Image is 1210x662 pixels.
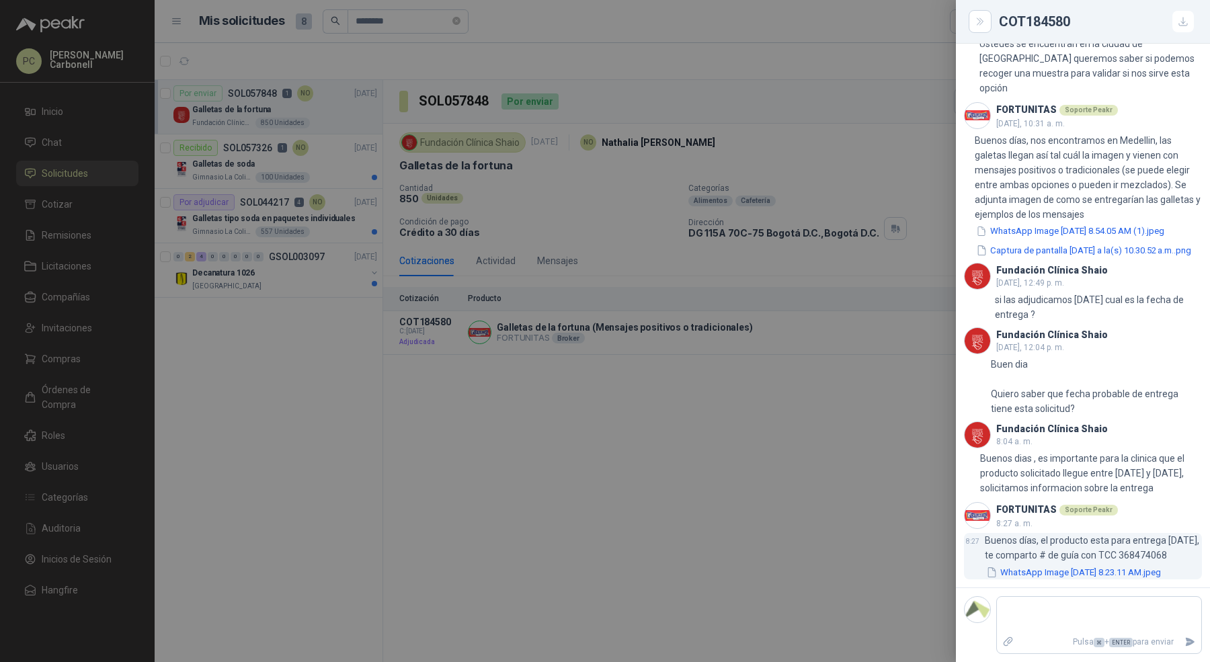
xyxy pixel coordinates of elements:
[985,533,1202,563] p: Buenos días, el producto esta para entrega [DATE], te comparto # de guía con TCC 368474068
[996,437,1033,446] span: 8:04 a. m.
[972,13,988,30] button: Close
[965,103,990,128] img: Company Logo
[1109,638,1133,647] span: ENTER
[991,357,1202,416] p: Buen dia Quiero saber que fecha probable de entrega tiene esta solicitud?
[1059,505,1118,515] div: Soporte Peakr
[996,331,1108,339] h3: Fundación Clínica Shaio
[997,630,1020,654] label: Adjuntar archivos
[965,422,990,448] img: Company Logo
[995,292,1202,322] p: si las adjudicamos [DATE] cual es la fecha de entrega ?
[979,22,1202,95] p: Buen dia Ustedes se encuentran en la ciudad de [GEOGRAPHIC_DATA] queremos saber si podemos recoge...
[975,224,1166,239] button: WhatsApp Image [DATE] 8.54.05 AM (1).jpeg
[1059,105,1118,116] div: Soporte Peakr
[1179,630,1201,654] button: Enviar
[965,503,990,528] img: Company Logo
[996,343,1064,352] span: [DATE], 12:04 p. m.
[975,243,1193,257] button: Captura de pantalla [DATE] a la(s) 10.30.52 a.m..png
[996,506,1057,513] h3: FORTUNITAS
[996,519,1033,528] span: 8:27 a. m.
[1094,638,1104,647] span: ⌘
[996,119,1065,128] span: [DATE], 10:31 a. m.
[966,538,979,545] span: 8:27
[965,263,990,289] img: Company Logo
[975,133,1202,222] p: Buenos días, nos encontramos en Medellin, las galetas llegan así tal cuál la imagen y vienen con ...
[996,106,1057,114] h3: FORTUNITAS
[996,278,1064,288] span: [DATE], 12:49 p. m.
[980,451,1202,495] p: Buenos dias , es importante para la clinica que el producto solicitado llegue entre [DATE] y [DAT...
[1020,630,1180,654] p: Pulsa + para enviar
[996,267,1108,274] h3: Fundación Clínica Shaio
[965,328,990,354] img: Company Logo
[996,425,1108,433] h3: Fundación Clínica Shaio
[985,565,1162,579] button: WhatsApp Image [DATE] 8.23.11 AM.jpeg
[999,11,1194,32] div: COT184580
[965,597,990,622] img: Company Logo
